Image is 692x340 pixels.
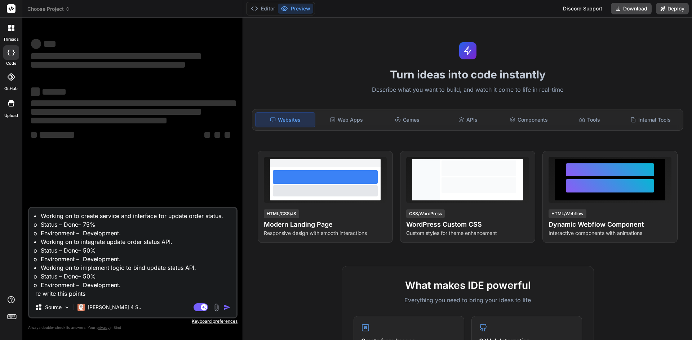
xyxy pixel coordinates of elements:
[264,209,299,218] div: HTML/CSS/JS
[621,112,680,127] div: Internal Tools
[317,112,376,127] div: Web Apps
[378,112,437,127] div: Games
[611,3,652,14] button: Download
[31,62,185,68] span: ‌
[64,304,70,310] img: Pick Models
[31,132,37,138] span: ‌
[549,230,671,237] p: Interactive components with animations
[31,109,201,115] span: ‌
[28,324,238,331] p: Always double-check its answers. Your in Bind
[264,219,387,230] h4: Modern Landing Page
[44,41,56,47] span: ‌
[248,68,688,81] h1: Turn ideas into code instantly
[4,86,18,92] label: GitHub
[31,118,167,123] span: ‌
[264,230,387,237] p: Responsive design with smooth interactions
[31,39,41,49] span: ‌
[204,132,210,138] span: ‌
[77,304,85,311] img: Claude 4 Sonnet
[248,4,278,14] button: Editor
[223,304,231,311] img: icon
[31,100,236,106] span: ‌
[406,209,445,218] div: CSS/WordPress
[499,112,559,127] div: Components
[214,132,220,138] span: ‌
[40,132,74,138] span: ‌
[549,209,586,218] div: HTML/Webflow
[438,112,498,127] div: APIs
[29,208,236,297] textarea: • Working on to create service and interface for update order status. o Status – Done– 75% o Envi...
[31,53,201,59] span: ‌
[27,5,70,13] span: Choose Project
[560,112,620,127] div: Tools
[6,60,16,67] label: code
[406,219,529,230] h4: WordPress Custom CSS
[3,36,19,42] label: threads
[97,325,110,330] span: privacy
[4,113,18,119] label: Upload
[656,3,689,14] button: Deploy
[212,303,221,312] img: attachment
[406,230,529,237] p: Custom styles for theme enhancement
[255,112,315,127] div: Websites
[354,296,582,304] p: Everything you need to bring your ideas to life
[28,318,238,324] p: Keyboard preferences
[248,85,688,95] p: Describe what you want to build, and watch it come to life in real-time
[88,304,141,311] p: [PERSON_NAME] 4 S..
[45,304,62,311] p: Source
[31,87,40,96] span: ‌
[559,3,607,14] div: Discord Support
[354,278,582,293] h2: What makes IDE powerful
[549,219,671,230] h4: Dynamic Webflow Component
[43,89,66,95] span: ‌
[278,4,313,14] button: Preview
[225,132,230,138] span: ‌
